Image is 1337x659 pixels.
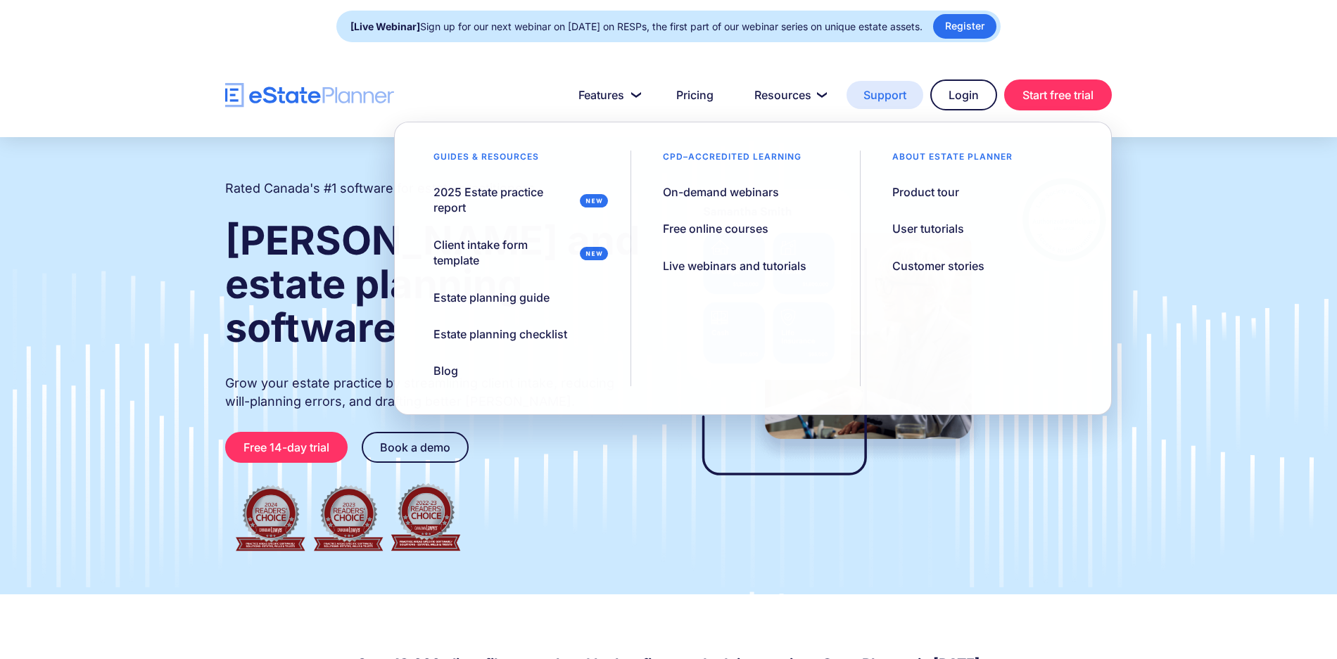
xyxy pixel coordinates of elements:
div: About estate planner [875,151,1031,170]
div: Estate planning guide [433,290,550,305]
strong: [PERSON_NAME] and estate planning software [225,217,640,352]
a: home [225,83,394,108]
p: Grow your estate practice by streamlining client intake, reducing will-planning errors, and draft... [225,374,642,411]
div: User tutorials [893,222,965,237]
a: Free 14-day trial [225,432,348,463]
a: Book a demo [362,432,469,463]
a: Start free trial [1004,79,1112,110]
a: Product tour [875,177,977,207]
div: On-demand webinars [664,184,780,200]
div: Sign up for our next webinar on [DATE] on RESPs, the first part of our webinar series on unique e... [350,17,923,37]
a: Customer stories [875,251,1003,281]
a: Live webinars and tutorials [646,251,825,281]
div: Blog [433,364,458,379]
div: Client intake form template [433,237,574,269]
a: Register [933,14,996,39]
a: On-demand webinars [646,177,797,207]
div: Free online courses [664,222,769,237]
div: 2025 Estate practice report [433,184,574,216]
a: Pricing [659,81,730,109]
div: Estate planning checklist [433,326,567,342]
a: Features [562,81,652,109]
a: Estate planning guide [416,283,567,312]
a: 2025 Estate practice report [416,177,616,223]
div: Customer stories [893,258,985,274]
div: Live webinars and tutorials [664,258,807,274]
a: Resources [737,81,839,109]
a: Estate planning checklist [416,319,585,349]
a: Free online courses [646,215,787,244]
a: Support [847,81,923,109]
a: Client intake form template [416,230,616,276]
a: Blog [416,357,476,386]
div: CPD–accredited learning [646,151,820,170]
strong: [Live Webinar] [350,20,420,32]
a: Login [930,79,997,110]
a: User tutorials [875,215,982,244]
div: Guides & resources [416,151,557,170]
div: Product tour [893,184,960,200]
h2: Rated Canada's #1 software for estate practitioners [225,179,535,198]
